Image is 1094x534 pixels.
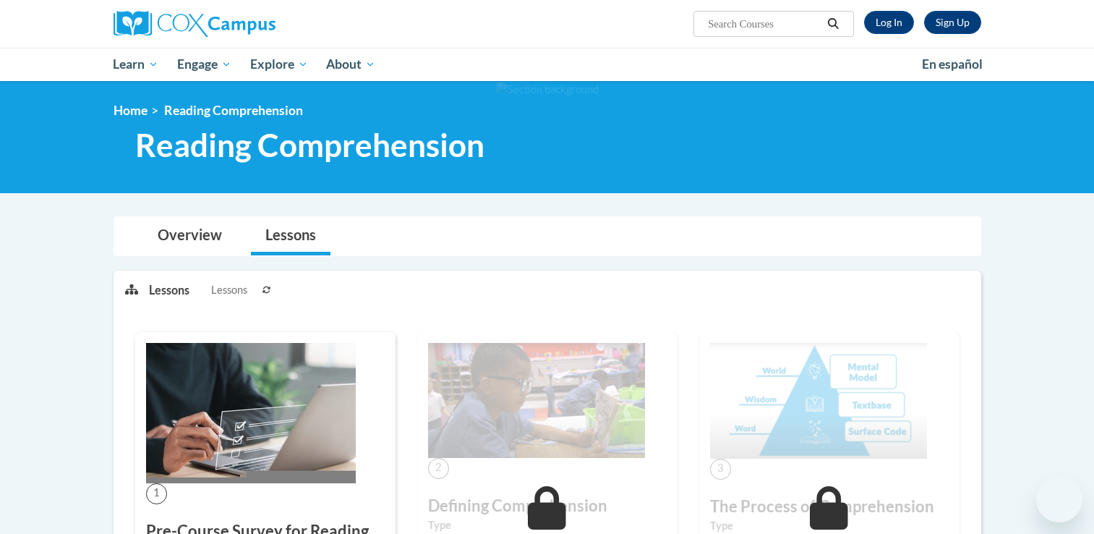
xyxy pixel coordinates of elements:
[913,49,992,80] a: En español
[168,48,241,81] a: Engage
[496,82,599,98] img: Section background
[135,126,484,164] span: Reading Comprehension
[706,15,822,33] input: Search Courses
[317,48,385,81] a: About
[250,56,308,73] span: Explore
[164,103,303,118] span: Reading Comprehension
[146,483,167,504] span: 1
[114,103,148,118] a: Home
[92,48,1003,81] div: Main menu
[113,56,158,73] span: Learn
[710,343,927,459] img: Course Image
[149,282,189,298] p: Lessons
[428,343,645,458] img: Course Image
[104,48,168,81] a: Learn
[114,11,275,37] img: Cox Campus
[241,48,317,81] a: Explore
[428,495,667,517] h3: Defining Comprehension
[251,217,330,255] a: Lessons
[211,282,247,298] span: Lessons
[710,496,949,518] h3: The Process of Comprehension
[177,56,231,73] span: Engage
[864,11,914,34] a: Log In
[146,343,356,483] img: Course Image
[822,15,844,33] button: Search
[326,56,375,73] span: About
[710,459,731,480] span: 3
[922,56,983,72] span: En español
[1036,476,1082,522] iframe: Button to launch messaging window
[114,11,388,37] a: Cox Campus
[428,517,667,533] label: Type
[428,458,449,479] span: 2
[924,11,981,34] a: Register
[710,518,949,534] label: Type
[143,217,236,255] a: Overview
